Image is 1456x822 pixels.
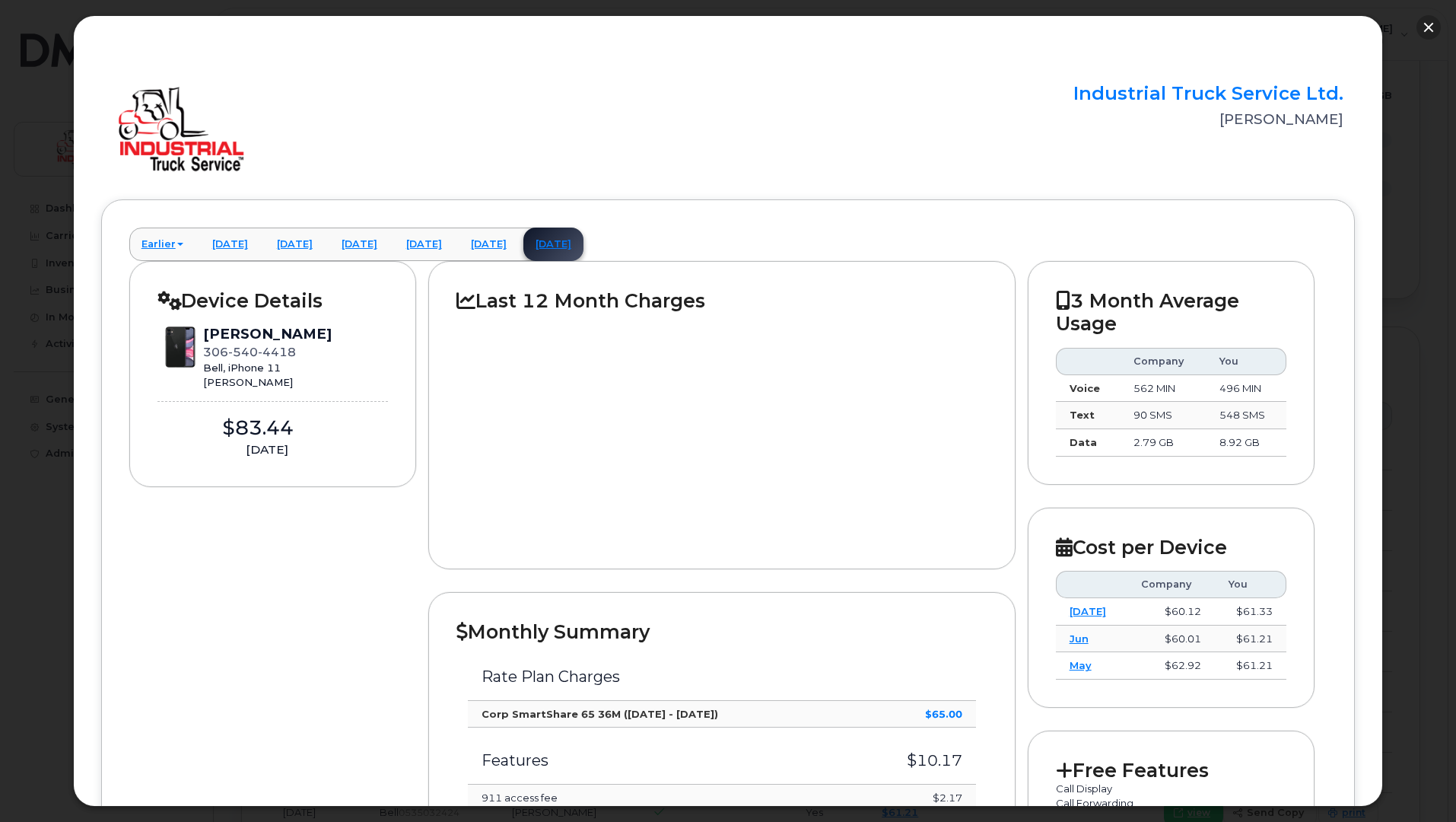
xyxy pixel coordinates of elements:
td: 548 SMS [1206,402,1286,429]
h3: Rate Plan Charges [482,668,962,685]
td: 8.92 GB [1206,429,1286,457]
td: $62.92 [1127,652,1215,680]
strong: $65.00 [925,708,962,720]
td: $61.21 [1215,652,1286,680]
th: Company [1127,571,1215,598]
td: $61.21 [1215,626,1286,653]
strong: Text [1070,409,1095,421]
td: 496 MIN [1206,375,1286,403]
a: [DATE] [1070,605,1106,617]
h3: $10.17 [868,752,962,769]
h2: Monthly Summary [456,620,987,643]
td: $60.12 [1127,598,1215,626]
h3: Features [482,752,841,769]
p: Call Forwarding [1056,796,1287,811]
td: 2.79 GB [1120,429,1206,457]
a: May [1070,659,1092,671]
strong: Corp SmartShare 65 36M ([DATE] - [DATE]) [482,708,718,720]
td: $2.17 [854,785,976,812]
p: Call Display [1056,782,1287,796]
div: [DATE] [157,441,377,458]
strong: Data [1070,436,1097,448]
td: 911 access fee [468,785,854,812]
h2: Cost per Device [1056,536,1287,559]
td: $60.01 [1127,626,1215,653]
a: Jun [1070,632,1089,645]
td: 90 SMS [1120,402,1206,429]
td: 562 MIN [1120,375,1206,403]
h2: Free Features [1056,759,1287,782]
th: You [1215,571,1286,598]
td: $61.33 [1215,598,1286,626]
div: $83.44 [157,414,358,442]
